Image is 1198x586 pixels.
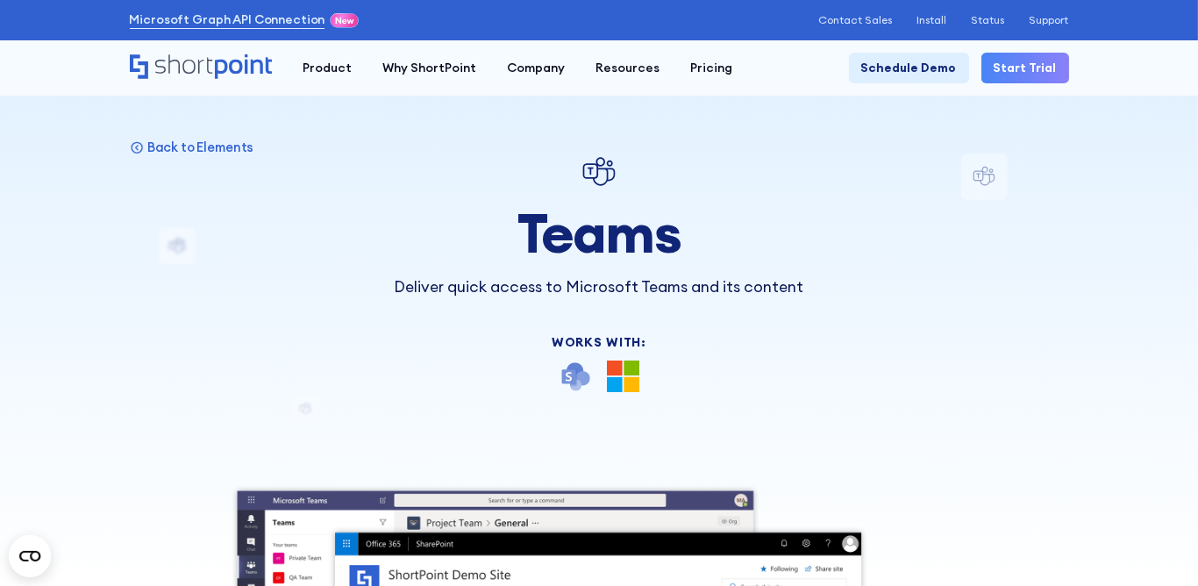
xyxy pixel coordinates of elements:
[130,139,254,155] a: Back to Elements
[147,139,254,155] p: Back to Elements
[369,203,830,263] h1: Teams
[303,59,352,77] div: Product
[9,535,51,577] button: Open CMP widget
[917,14,947,26] a: Install
[369,336,830,348] div: Works With:
[367,53,492,83] a: Why ShortPoint
[288,53,367,83] a: Product
[607,361,639,393] img: Microsoft 365 logo
[581,53,675,83] a: Resources
[1110,502,1198,586] iframe: Chat Widget
[560,361,592,393] img: SharePoint icon
[981,53,1069,83] a: Start Trial
[382,59,476,77] div: Why ShortPoint
[972,14,1005,26] a: Status
[819,14,893,26] a: Contact Sales
[369,275,830,298] p: Deliver quick access to Microsoft Teams and its content
[507,59,565,77] div: Company
[130,54,273,81] a: Home
[581,154,617,190] img: Teams
[1030,14,1069,26] a: Support
[675,53,748,83] a: Pricing
[595,59,660,77] div: Resources
[492,53,581,83] a: Company
[690,59,732,77] div: Pricing
[849,53,969,83] a: Schedule Demo
[130,11,325,29] a: Microsoft Graph API Connection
